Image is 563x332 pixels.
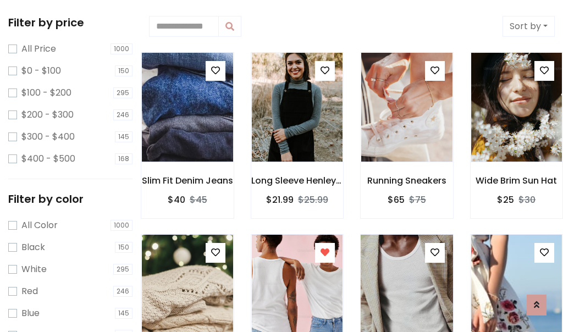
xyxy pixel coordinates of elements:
span: 150 [115,65,133,76]
span: 1000 [111,43,133,54]
span: 145 [115,308,133,319]
h6: Running Sneakers [361,175,453,186]
del: $45 [190,193,207,206]
label: $300 - $400 [21,130,75,143]
span: 145 [115,131,133,142]
del: $25.99 [298,193,328,206]
h5: Filter by color [8,192,133,206]
span: 168 [115,153,133,164]
label: Blue [21,307,40,320]
h5: Filter by price [8,16,133,29]
label: $400 - $500 [21,152,75,165]
label: White [21,263,47,276]
label: $100 - $200 [21,86,71,99]
h6: Long Sleeve Henley T-Shirt [251,175,344,186]
span: 246 [113,286,133,297]
span: 1000 [111,220,133,231]
label: Red [21,285,38,298]
h6: Wide Brim Sun Hat [471,175,563,186]
label: Black [21,241,45,254]
label: $0 - $100 [21,64,61,78]
del: $75 [409,193,426,206]
span: 295 [113,87,133,98]
h6: $25 [497,195,514,205]
h6: $21.99 [266,195,294,205]
h6: $65 [388,195,405,205]
span: 295 [113,264,133,275]
del: $30 [518,193,536,206]
h6: Slim Fit Denim Jeans [141,175,234,186]
button: Sort by [503,16,555,37]
span: 150 [115,242,133,253]
label: $200 - $300 [21,108,74,121]
h6: $40 [168,195,185,205]
label: All Price [21,42,56,56]
span: 246 [113,109,133,120]
label: All Color [21,219,58,232]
